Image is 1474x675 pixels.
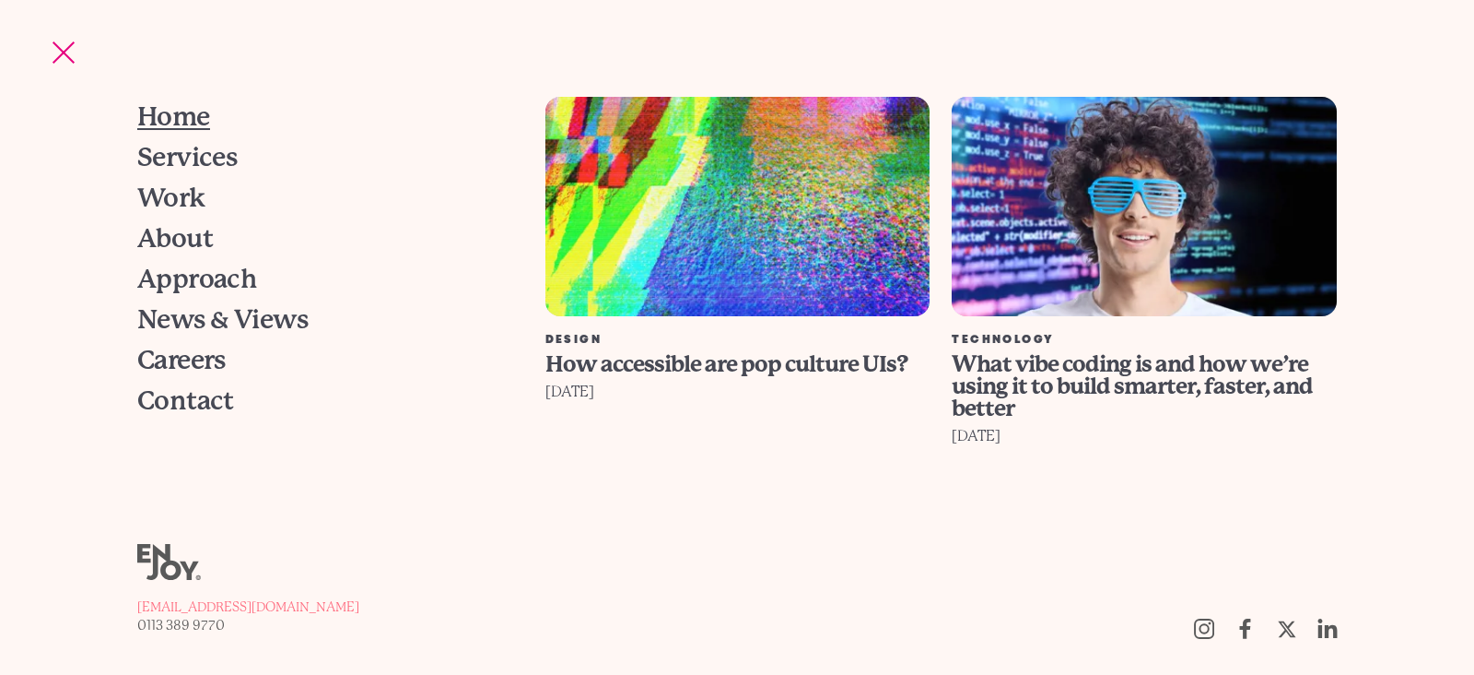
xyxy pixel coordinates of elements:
a: What vibe coding is and how we’re using it to build smarter, faster, and better Technology What v... [941,97,1348,545]
span: Approach [137,266,257,292]
a: Follow us on Facebook [1224,609,1266,649]
img: How accessible are pop culture UIs? [545,97,930,316]
a: Approach [137,259,497,300]
a: Follow us on Twitter [1266,609,1307,649]
div: Design [545,335,930,346]
span: Services [137,145,238,171]
span: Contact [137,388,234,414]
span: About [137,226,213,252]
a: Careers [137,340,497,381]
span: [EMAIL_ADDRESS][DOMAIN_NAME] [137,599,359,614]
div: [DATE] [952,423,1337,449]
span: How accessible are pop culture UIs? [545,351,907,377]
a: Services [137,137,497,178]
a: [EMAIL_ADDRESS][DOMAIN_NAME] [137,598,359,616]
span: News & Views [137,307,308,333]
a: https://uk.linkedin.com/company/enjoy-digital [1307,609,1349,649]
span: Work [137,185,205,211]
span: What vibe coding is and how we’re using it to build smarter, faster, and better [952,351,1313,421]
a: Work [137,178,497,219]
span: Home [137,104,210,130]
a: News & Views [137,300,497,340]
a: Home [137,97,497,137]
a: How accessible are pop culture UIs? Design How accessible are pop culture UIs? [DATE] [534,97,942,545]
a: Contact [137,381,497,421]
a: Follow us on Instagram [1183,609,1224,649]
div: [DATE] [545,379,930,405]
img: What vibe coding is and how we’re using it to build smarter, faster, and better [952,97,1337,316]
button: Site navigation [44,33,83,72]
div: Technology [952,335,1337,346]
a: 0113 389 9770 [137,616,359,634]
span: Careers [137,348,226,373]
span: 0113 389 9770 [137,618,225,633]
a: About [137,219,497,259]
